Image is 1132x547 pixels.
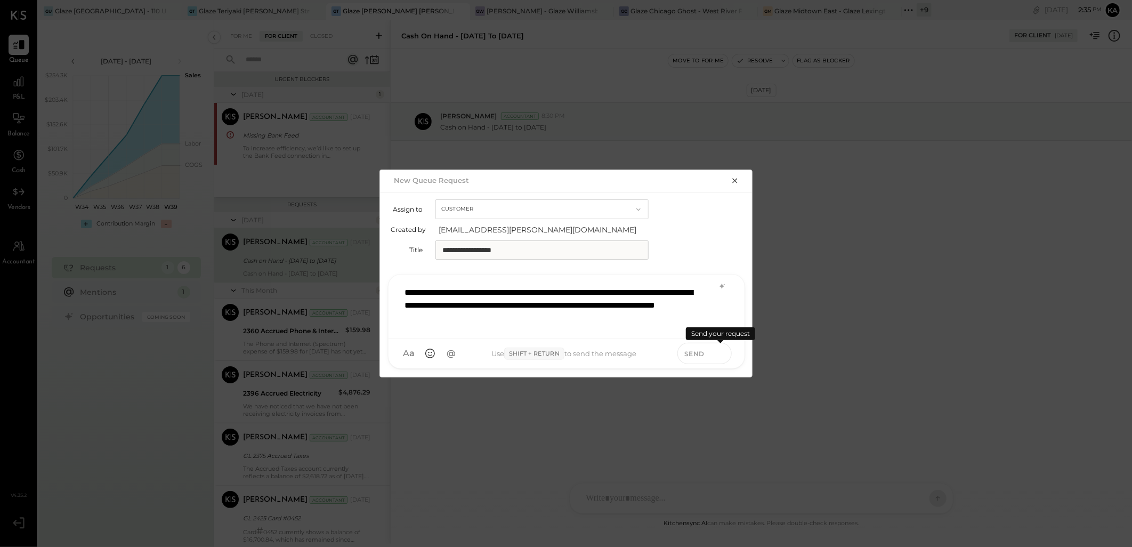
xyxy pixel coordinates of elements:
span: [EMAIL_ADDRESS][PERSON_NAME][DOMAIN_NAME] [439,224,652,235]
button: Customer [435,199,649,219]
div: Use to send the message [461,348,667,360]
span: Shift + Return [504,348,564,360]
h2: New Queue Request [394,176,469,184]
label: Created by [391,226,426,234]
button: @ [442,344,461,363]
label: Title [391,246,423,254]
span: @ [447,348,456,359]
div: Send your request [686,327,755,340]
span: a [409,348,415,359]
span: Send [684,349,705,358]
button: Aa [399,344,418,363]
label: Assign to [391,205,423,213]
